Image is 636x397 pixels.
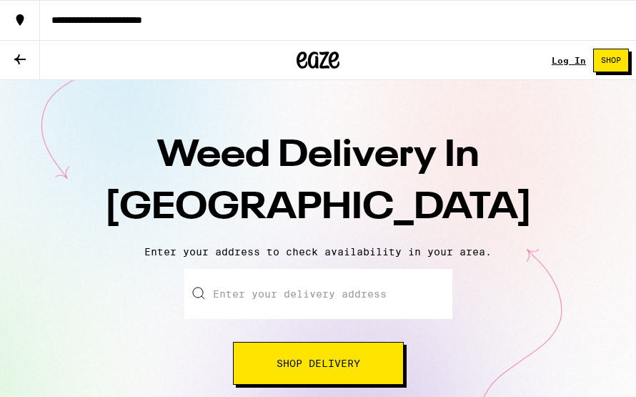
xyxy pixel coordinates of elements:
[593,49,629,72] button: Shop
[586,49,636,72] a: Shop
[68,130,568,235] h1: Weed Delivery In
[184,269,452,319] input: Enter your delivery address
[601,57,621,64] span: Shop
[552,56,586,65] a: Log In
[14,246,622,258] p: Enter your address to check availability in your area.
[104,190,532,227] span: [GEOGRAPHIC_DATA]
[277,358,360,368] span: Shop Delivery
[233,342,404,385] button: Shop Delivery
